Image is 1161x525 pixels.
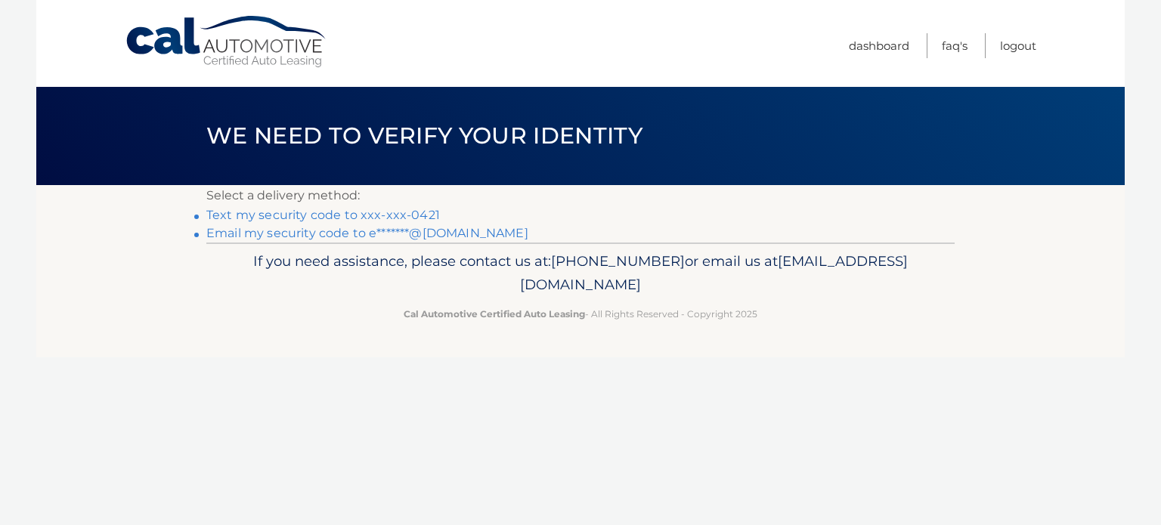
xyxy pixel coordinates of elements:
a: FAQ's [942,33,967,58]
a: Dashboard [849,33,909,58]
a: Logout [1000,33,1036,58]
p: If you need assistance, please contact us at: or email us at [216,249,945,298]
a: Cal Automotive [125,15,329,69]
p: - All Rights Reserved - Copyright 2025 [216,306,945,322]
a: Text my security code to xxx-xxx-0421 [206,208,440,222]
p: Select a delivery method: [206,185,955,206]
a: Email my security code to e*******@[DOMAIN_NAME] [206,226,528,240]
span: [PHONE_NUMBER] [551,252,685,270]
strong: Cal Automotive Certified Auto Leasing [404,308,585,320]
span: We need to verify your identity [206,122,642,150]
